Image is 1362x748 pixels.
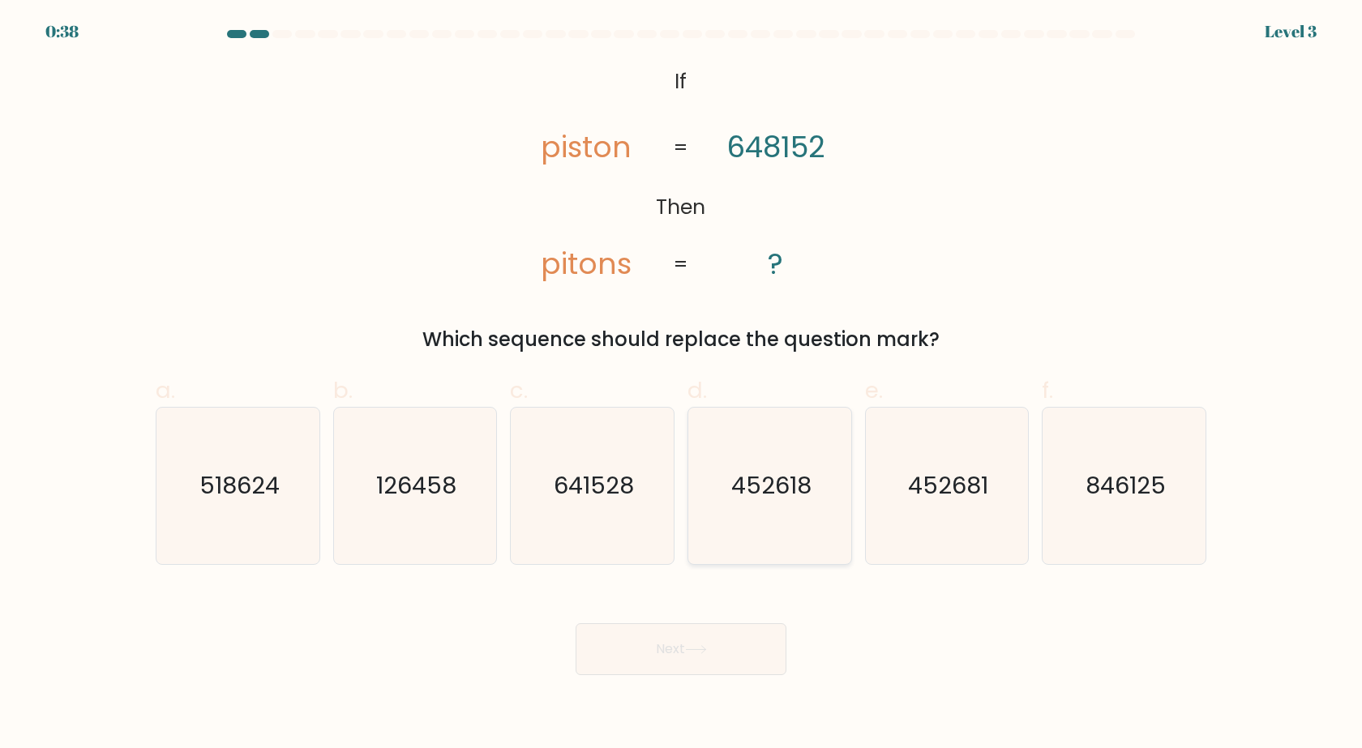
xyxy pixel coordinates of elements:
text: 846125 [1086,470,1166,502]
tspan: If [675,67,687,96]
text: 518624 [199,470,280,502]
tspan: 648152 [726,126,825,168]
text: 641528 [554,470,634,502]
span: f. [1042,374,1053,406]
svg: @import url('[URL][DOMAIN_NAME]); [499,62,863,286]
text: 126458 [376,470,456,502]
tspan: pitons [541,243,632,284]
tspan: ? [768,243,783,284]
div: Level 3 [1265,19,1317,44]
tspan: = [673,134,688,162]
div: Which sequence should replace the question mark? [165,325,1197,354]
span: e. [865,374,883,406]
text: 452618 [731,470,812,502]
div: 0:38 [45,19,79,44]
tspan: piston [541,126,632,168]
tspan: = [673,250,688,279]
text: 452681 [908,470,988,502]
span: a. [156,374,175,406]
tspan: Then [656,193,705,221]
button: Next [576,623,786,675]
span: d. [687,374,707,406]
span: b. [333,374,353,406]
span: c. [510,374,528,406]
